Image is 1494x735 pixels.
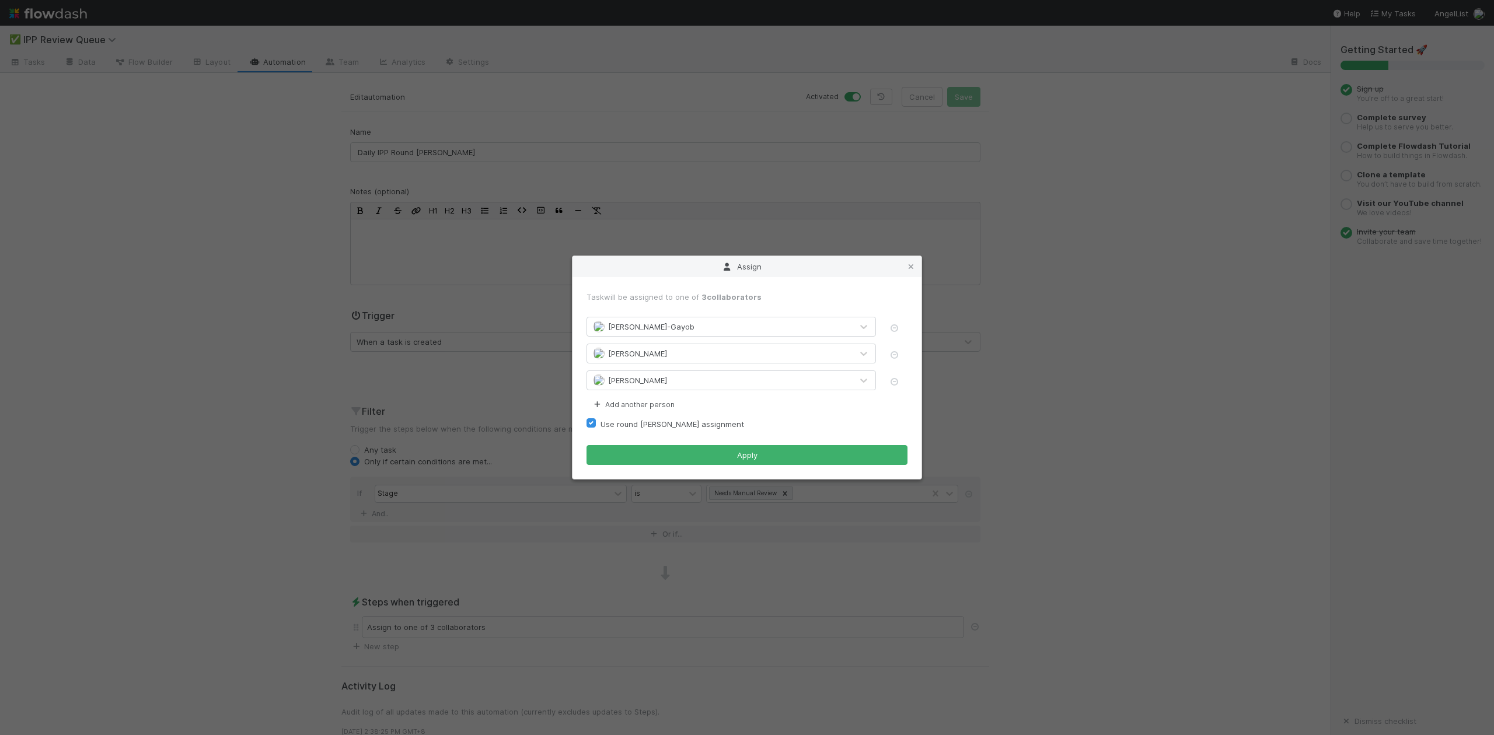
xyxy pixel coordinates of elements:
[701,292,762,302] span: 3 collaborators
[573,256,921,277] div: Assign
[593,348,605,359] img: avatar_0c8687a4-28be-40e9-aba5-f69283dcd0e7.png
[587,445,907,465] button: Apply
[593,374,605,386] img: avatar_1a1d5361-16dd-4910-a949-020dcd9f55a3.png
[608,349,667,358] span: [PERSON_NAME]
[601,417,744,431] label: Use round [PERSON_NAME] assignment
[608,322,694,331] span: [PERSON_NAME]-Gayob
[587,291,907,303] div: Task will be assigned to one of
[587,397,679,412] button: Add another person
[608,376,667,385] span: [PERSON_NAME]
[593,321,605,332] img: avatar_45aa71e2-cea6-4b00-9298-a0421aa61a2d.png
